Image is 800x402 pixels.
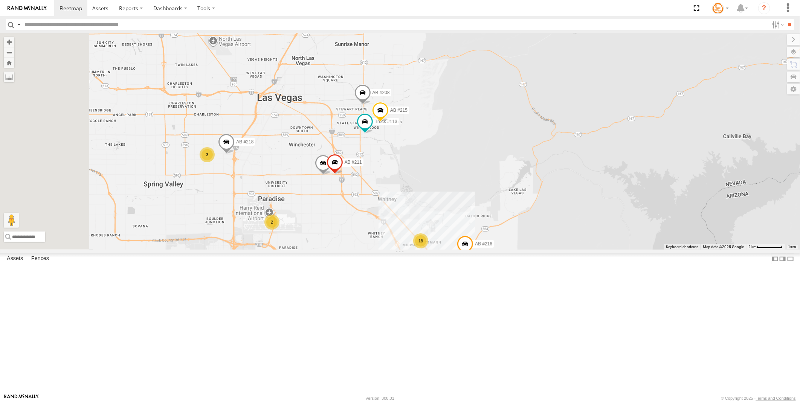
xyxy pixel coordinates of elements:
[373,90,390,95] span: AB #208
[4,72,14,82] label: Measure
[4,394,39,402] a: Visit our Website
[748,245,757,249] span: 2 km
[390,107,408,113] span: AB #215
[756,396,796,400] a: Terms and Conditions
[721,396,796,400] div: © Copyright 2025 -
[366,396,394,400] div: Version: 308.01
[236,139,253,144] span: AB #218
[345,160,362,165] span: AB #211
[200,147,215,162] div: 3
[787,84,800,94] label: Map Settings
[16,19,22,30] label: Search Query
[666,244,698,250] button: Keyboard shortcuts
[413,233,428,248] div: 18
[703,245,744,249] span: Map data ©2025 Google
[264,215,279,230] div: 2
[771,253,779,264] label: Dock Summary Table to the Left
[4,47,14,58] button: Zoom out
[3,254,27,264] label: Assets
[4,213,19,228] button: Drag Pegman onto the map to open Street View
[4,37,14,47] button: Zoom in
[746,244,785,250] button: Map Scale: 2 km per 65 pixels
[789,245,797,248] a: Terms (opens in new tab)
[769,19,785,30] label: Search Filter Options
[779,253,786,264] label: Dock Summary Table to the Right
[4,58,14,68] button: Zoom Home
[8,6,47,11] img: rand-logo.svg
[710,3,731,14] div: Tommy Stauffer
[375,119,397,124] span: Truck #113
[787,253,794,264] label: Hide Summary Table
[27,254,53,264] label: Fences
[758,2,770,14] i: ?
[475,241,492,246] span: AB #216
